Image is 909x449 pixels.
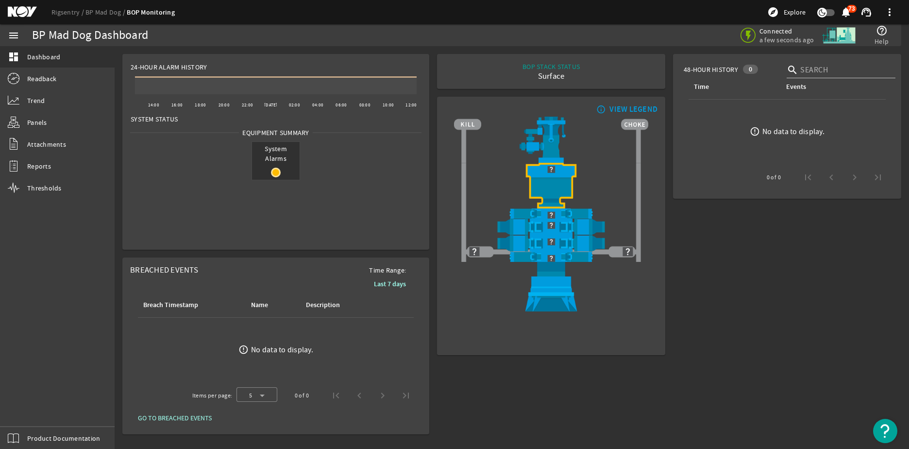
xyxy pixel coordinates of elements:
[750,126,760,137] mat-icon: error_outline
[821,17,857,53] img: Skid.svg
[142,300,238,311] div: Breach Timestamp
[127,8,175,17] a: BOP Monitoring
[684,65,738,74] span: 48-Hour History
[32,31,148,40] div: BP Mad Dog Dashboard
[878,0,901,24] button: more_vert
[359,102,370,108] text: 08:00
[27,118,47,127] span: Panels
[85,8,127,17] a: BP Mad Dog
[609,104,657,114] div: VIEW LEGEND
[8,51,19,63] mat-icon: dashboard
[51,8,85,17] a: Rigsentry
[295,391,309,400] div: 0 of 0
[759,35,814,44] span: a few seconds ago
[131,62,207,72] span: 24-Hour Alarm History
[251,345,313,355] div: No data to display.
[763,4,809,20] button: Explore
[454,117,648,163] img: RiserAdapter.png
[252,142,300,165] span: System Alarms
[219,102,230,108] text: 20:00
[787,64,798,76] i: search
[336,102,347,108] text: 06:00
[454,219,648,231] img: Unknown.png
[875,36,889,46] span: Help
[454,252,648,264] img: Unknown.png
[458,184,470,198] img: TransparentStackSlice.png
[873,419,897,443] button: Open Resource Center
[594,105,606,113] mat-icon: info_outline
[138,413,212,423] span: GO TO BREACHED EVENTS
[800,64,888,76] input: Search
[239,128,312,138] span: Equipment Summary
[405,102,417,108] text: 12:00
[454,235,648,248] img: Unknown.png
[633,184,644,198] img: TransparentStackSlice.png
[306,300,340,311] div: Description
[759,27,814,35] span: Connected
[522,71,580,81] div: Surface
[312,102,323,108] text: 04:00
[242,102,253,108] text: 22:00
[264,102,278,108] text: [DATE]
[743,65,758,74] div: 0
[762,127,825,137] div: No data to display.
[195,102,206,108] text: 18:00
[143,300,198,311] div: Breach Timestamp
[454,208,648,221] img: Unknown.png
[454,262,648,311] img: WellheadConnector.png
[786,82,806,92] div: Events
[27,433,100,443] span: Product Documentation
[27,139,66,149] span: Attachments
[454,163,648,208] img: UpperAnnular_NoValves_Fault.png
[238,345,249,355] mat-icon: error_outline
[692,82,773,92] div: Time
[27,161,51,171] span: Reports
[148,102,159,108] text: 14:00
[622,246,634,258] img: UnknownValve.png
[8,30,19,41] mat-icon: menu
[767,6,779,18] mat-icon: explore
[383,102,394,108] text: 10:00
[304,300,371,311] div: Description
[27,96,45,105] span: Trend
[694,82,709,92] div: Time
[289,102,300,108] text: 02:00
[876,25,888,36] mat-icon: help_outline
[27,183,62,193] span: Thresholds
[522,62,580,71] div: BOP STACK STATUS
[192,391,233,400] div: Items per page:
[374,279,406,289] b: Last 7 days
[366,275,414,293] button: Last 7 days
[27,52,60,62] span: Dashboard
[130,409,219,427] button: GO TO BREACHED EVENTS
[767,173,781,182] div: 0 of 0
[171,102,183,108] text: 16:00
[131,114,178,124] span: System Status
[130,265,198,275] span: Breached Events
[860,6,872,18] mat-icon: support_agent
[785,82,878,92] div: Events
[840,6,852,18] mat-icon: notifications
[251,300,268,311] div: Name
[784,7,806,17] span: Explore
[27,74,56,84] span: Readback
[361,265,414,275] span: Time Range:
[454,163,648,175] img: Unknown.png
[841,7,851,17] button: 73
[250,300,292,311] div: Name
[469,246,480,258] img: UnknownValve.png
